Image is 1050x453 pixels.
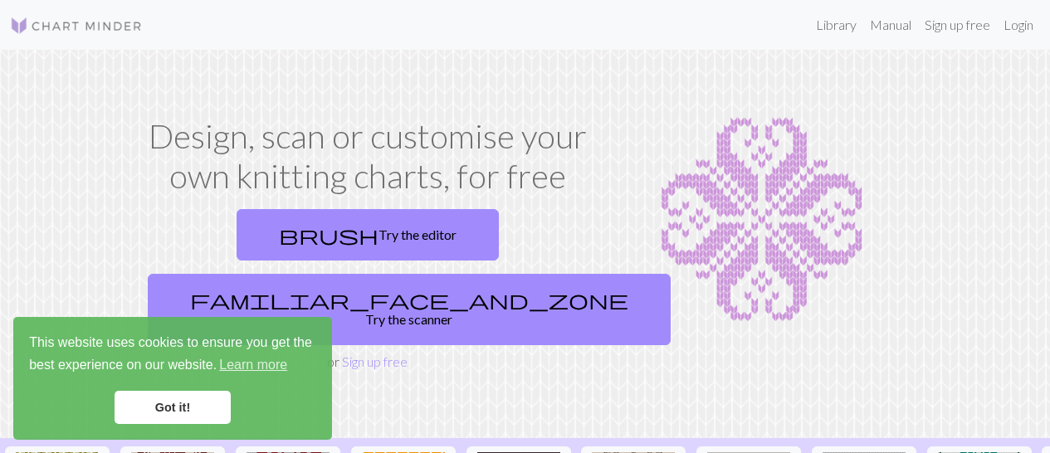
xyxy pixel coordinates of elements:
span: familiar_face_and_zone [190,288,628,311]
a: Try the editor [237,209,499,261]
a: dismiss cookie message [115,391,231,424]
img: Chart example [614,116,910,324]
a: Try the scanner [148,274,671,345]
a: Sign up free [342,353,408,369]
div: or [141,202,594,372]
a: Sign up free [918,8,997,41]
a: learn more about cookies [217,353,290,377]
div: cookieconsent [13,317,332,440]
a: Library [809,8,863,41]
a: Login [997,8,1040,41]
span: brush [279,223,378,246]
img: Logo [10,16,143,36]
h1: Design, scan or customise your own knitting charts, for free [141,116,594,196]
span: This website uses cookies to ensure you get the best experience on our website. [29,333,316,377]
a: Manual [863,8,918,41]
